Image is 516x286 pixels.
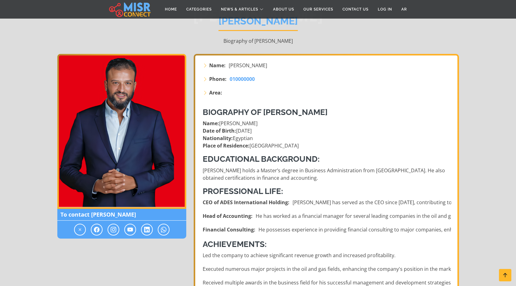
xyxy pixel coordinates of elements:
[203,135,233,142] strong: Nationality:
[57,209,186,221] span: To contact [PERSON_NAME]
[203,167,451,182] p: [PERSON_NAME] holds a Master’s degree in Business Administration from [GEOGRAPHIC_DATA]. He also ...
[203,187,451,196] h3: Professional Life:
[299,3,338,15] a: Our Services
[203,212,253,220] strong: Head of Accounting:
[203,212,451,220] li: He has worked as a financial manager for several leading companies in the oil and gas sector, gai...
[230,76,255,82] span: 010000000
[203,265,451,273] li: Executed numerous major projects in the oil and gas fields, enhancing the company's position in t...
[57,37,459,45] p: Biography of [PERSON_NAME]
[209,62,226,69] strong: Name:
[373,3,397,15] a: Log in
[203,142,249,149] strong: Place of Residence:
[203,154,451,164] h3: Educational Background:
[182,3,216,15] a: Categories
[221,7,258,12] span: News & Articles
[203,240,451,249] h3: Achievements:
[203,199,451,206] li: [PERSON_NAME] has served as the CEO since [DATE], contributing to the development of the company’...
[229,62,267,69] span: [PERSON_NAME]
[109,2,151,17] img: main.misr_connect
[397,3,412,15] a: AR
[216,3,268,15] a: News & Articles
[203,108,451,117] h3: Biography of [PERSON_NAME]
[230,75,255,83] a: 010000000
[218,15,298,31] h1: [PERSON_NAME]
[57,54,186,209] img: Ayman Mamdouh Abbas
[203,226,451,233] li: He possesses experience in providing financial consulting to major companies, enhancing investmen...
[160,3,182,15] a: Home
[338,3,373,15] a: Contact Us
[203,127,236,134] strong: Date of Birth:
[268,3,299,15] a: About Us
[209,75,227,83] strong: Phone:
[203,120,219,127] strong: Name:
[209,89,222,96] strong: Area:
[203,120,451,149] p: [PERSON_NAME] [DATE] Egyptian [GEOGRAPHIC_DATA]
[203,226,255,233] strong: Financial Consulting:
[203,199,289,206] strong: CEO of ADES International Holding:
[203,252,451,259] li: Led the company to achieve significant revenue growth and increased profitability.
